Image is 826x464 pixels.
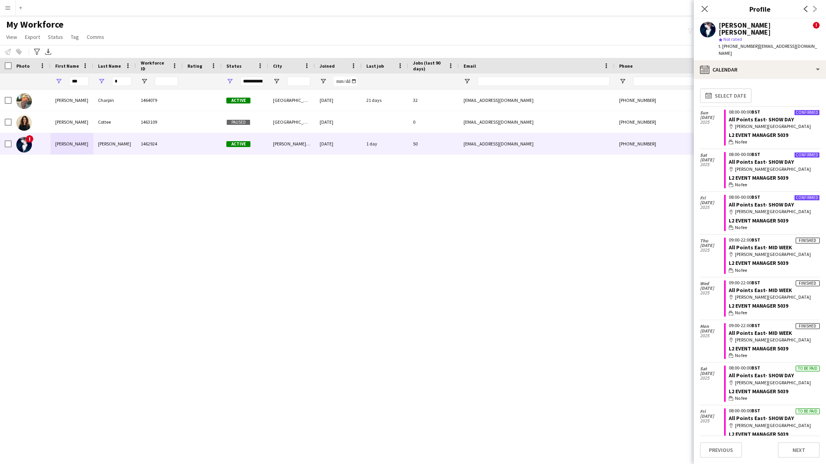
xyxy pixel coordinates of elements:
div: 08:00-00:00 [729,366,820,370]
div: [PERSON_NAME][GEOGRAPHIC_DATA] [729,294,820,301]
span: No fee [735,267,747,274]
span: 2025 [700,376,724,380]
span: No fee [735,309,747,316]
span: Status [226,63,241,69]
span: 2025 [700,205,724,210]
a: All Points East- SHOW DAY [729,201,794,208]
a: Comms [84,32,107,42]
div: Confirmed [794,152,820,158]
div: [PERSON_NAME][GEOGRAPHIC_DATA] [729,251,820,258]
div: L2 Event Manager 5039 [729,259,820,266]
div: [PERSON_NAME][GEOGRAPHIC_DATA] [729,422,820,429]
span: [DATE] [700,115,724,120]
span: Thu [700,238,724,243]
span: ! [26,135,33,143]
span: BST [751,194,760,200]
span: Email [464,63,476,69]
button: Open Filter Menu [619,78,626,85]
app-action-btn: Advanced filters [32,47,42,56]
div: 0 [408,111,459,133]
div: [PERSON_NAME] [93,133,136,154]
span: Phone [619,63,633,69]
a: Export [22,32,43,42]
button: Open Filter Menu [464,78,471,85]
div: [PERSON_NAME][GEOGRAPHIC_DATA] [729,379,820,386]
span: [DATE] [700,158,724,162]
span: [DATE] [700,371,724,376]
div: L2 Event Manager 5039 [729,302,820,309]
input: Joined Filter Input [334,77,357,86]
div: L2 Event Manager 5039 [729,388,820,395]
img: Cesar Charpin [16,93,32,109]
span: No fee [735,224,747,231]
span: Sun [700,110,724,115]
span: | [EMAIL_ADDRESS][DOMAIN_NAME] [719,43,817,56]
div: 1 day [362,133,408,154]
a: All Points East- MID WEEK [729,329,792,336]
div: 08:00-00:00 [729,195,820,200]
span: BST [751,237,760,243]
a: All Points East- MID WEEK [729,244,792,251]
span: First Name [55,63,79,69]
span: Comms [87,33,104,40]
div: [PERSON_NAME][GEOGRAPHIC_DATA] [729,166,820,173]
div: L2 Event Manager 5039 [729,217,820,224]
div: L2 Event Manager 5039 [729,431,820,438]
span: Last job [366,63,384,69]
a: Tag [68,32,82,42]
div: 08:00-00:00 [729,110,820,114]
input: Email Filter Input [478,77,610,86]
span: Export [25,33,40,40]
div: Finished [796,238,820,243]
h3: Profile [694,4,826,14]
div: 08:00-00:00 [729,152,820,157]
div: [EMAIL_ADDRESS][DOMAIN_NAME] [459,111,614,133]
span: Joined [320,63,335,69]
img: Sarah Cottee [16,115,32,131]
img: sarah sarah e coyle [16,137,32,152]
button: Open Filter Menu [141,78,148,85]
span: Workforce ID [141,60,169,72]
span: [DATE] [700,329,724,333]
div: [PERSON_NAME] [51,133,93,154]
a: All Points East- SHOW DAY [729,116,794,123]
div: 1464079 [136,89,183,111]
span: [DATE] [700,286,724,291]
span: [DATE] [700,414,724,418]
span: BST [751,322,760,328]
span: Last Name [98,63,121,69]
span: View [6,33,17,40]
span: BST [751,151,760,157]
div: [PHONE_NUMBER] [614,89,714,111]
button: Open Filter Menu [55,78,62,85]
span: [DATE] [700,243,724,248]
span: Active [226,98,250,103]
div: To be paid [796,408,820,414]
div: [PERSON_NAME] [51,111,93,133]
div: Confirmed [794,110,820,116]
div: [GEOGRAPHIC_DATA] [268,111,315,133]
div: Confirmed [794,195,820,201]
span: 2025 [700,248,724,252]
span: Sat [700,153,724,158]
app-action-btn: Export XLSX [44,47,53,56]
span: No fee [735,181,747,188]
span: Fri [700,409,724,414]
div: 1462924 [136,133,183,154]
span: Fri [700,196,724,200]
div: [DATE] [315,89,362,111]
div: 09:00-22:00 [729,238,820,242]
span: 2025 [700,291,724,295]
span: 2025 [700,120,724,124]
div: 08:00-00:00 [729,408,820,413]
span: 2025 [700,162,724,167]
span: Status [48,33,63,40]
span: No fee [735,352,747,359]
input: Phone Filter Input [633,77,709,86]
div: 09:00-22:00 [729,280,820,285]
span: 2025 [700,418,724,423]
div: To be paid [796,366,820,371]
span: City [273,63,282,69]
a: All Points East- MID WEEK [729,287,792,294]
button: Open Filter Menu [320,78,327,85]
